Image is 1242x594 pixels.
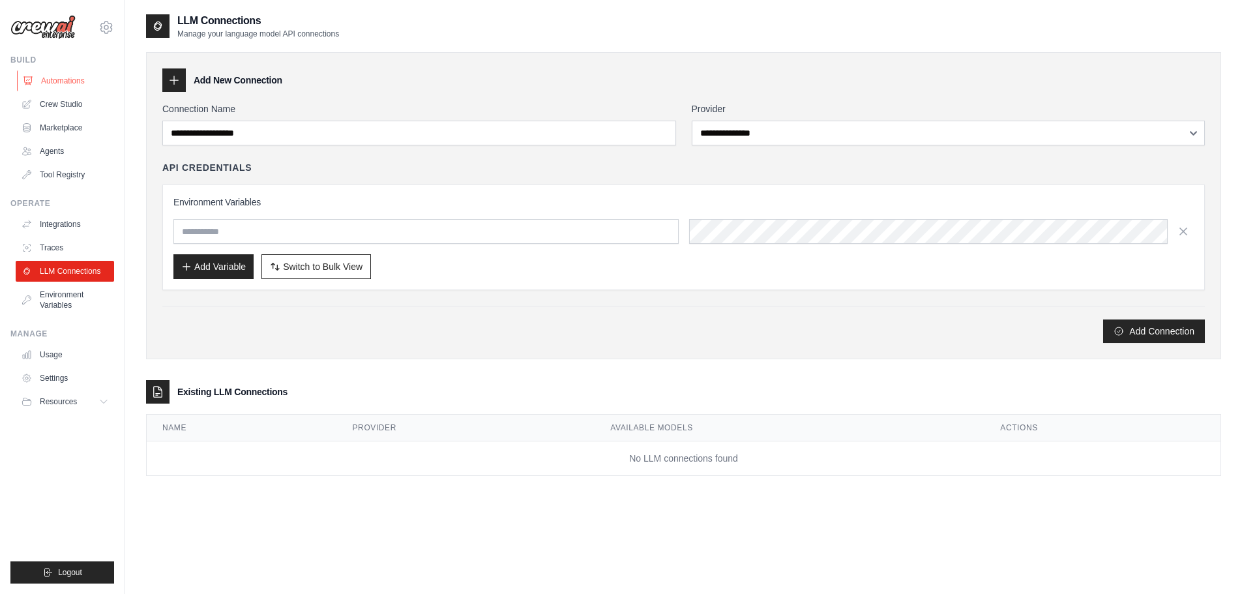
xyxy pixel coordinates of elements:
a: Crew Studio [16,94,114,115]
button: Resources [16,391,114,412]
a: Usage [16,344,114,365]
img: Logo [10,15,76,40]
span: Resources [40,396,77,407]
label: Connection Name [162,102,676,115]
h3: Add New Connection [194,74,282,87]
a: Marketplace [16,117,114,138]
a: Settings [16,368,114,389]
h4: API Credentials [162,161,252,174]
a: Traces [16,237,114,258]
div: Manage [10,329,114,339]
div: Build [10,55,114,65]
button: Add Connection [1103,319,1205,343]
div: Operate [10,198,114,209]
a: Tool Registry [16,164,114,185]
button: Switch to Bulk View [261,254,371,279]
p: Manage your language model API connections [177,29,339,39]
span: Switch to Bulk View [283,260,362,273]
th: Provider [337,415,595,441]
a: Agents [16,141,114,162]
a: Automations [17,70,115,91]
th: Actions [984,415,1220,441]
a: LLM Connections [16,261,114,282]
th: Name [147,415,337,441]
a: Integrations [16,214,114,235]
a: Environment Variables [16,284,114,316]
th: Available Models [595,415,984,441]
button: Logout [10,561,114,584]
h3: Environment Variables [173,196,1194,209]
button: Add Variable [173,254,254,279]
h2: LLM Connections [177,13,339,29]
h3: Existing LLM Connections [177,385,288,398]
label: Provider [692,102,1205,115]
td: No LLM connections found [147,441,1220,476]
span: Logout [58,567,82,578]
